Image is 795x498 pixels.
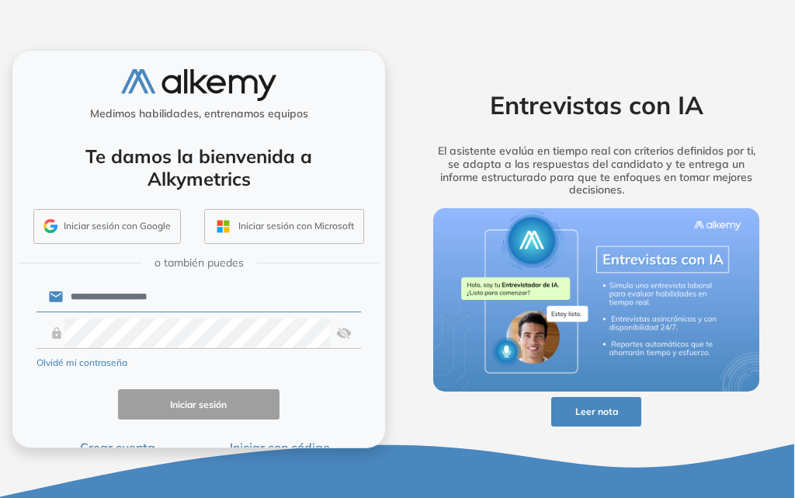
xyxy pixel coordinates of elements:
[551,397,642,427] button: Leer nota
[204,209,364,245] button: Iniciar sesión con Microsoft
[43,219,57,233] img: GMAIL_ICON
[19,107,379,120] h5: Medimos habilidades, entrenamos equipos
[36,356,127,370] button: Olvidé mi contraseña
[33,145,365,190] h4: Te damos la bienvenida a Alkymetrics
[415,90,777,120] h2: Entrevistas con IA
[121,69,276,101] img: logo-alkemy
[717,423,795,498] div: Widget de chat
[36,438,199,457] button: Crear cuenta
[118,389,280,420] button: Iniciar sesión
[33,209,181,245] button: Iniciar sesión con Google
[415,145,777,197] h5: El asistente evalúa en tiempo real con criterios definidos por ti, se adapta a las respuestas del...
[214,218,232,235] img: OUTLOOK_ICON
[199,438,361,457] button: Iniciar con código
[154,255,244,271] span: o también puedes
[717,423,795,498] iframe: Chat Widget
[336,319,352,348] img: asd
[433,208,759,392] img: img-more-info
